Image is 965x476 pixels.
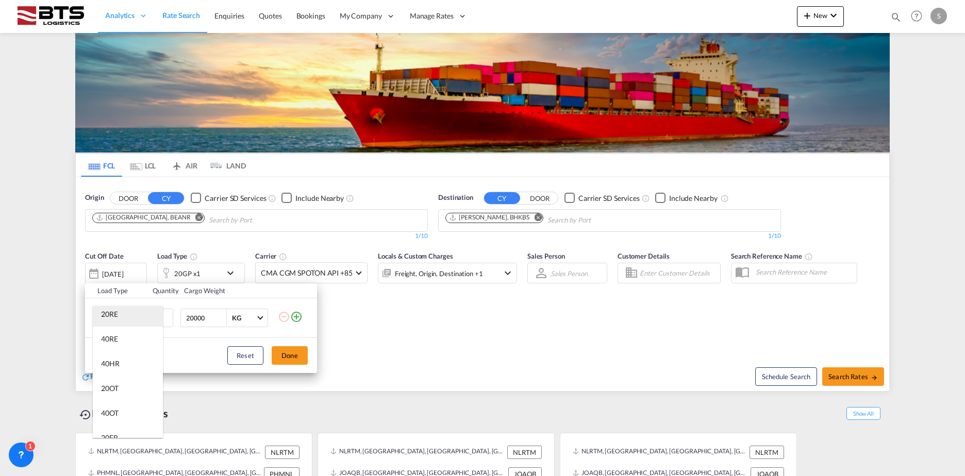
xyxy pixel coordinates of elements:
div: 40HR [101,359,120,369]
div: 20RE [101,309,118,319]
div: 20OT [101,383,119,394]
div: 40RE [101,334,118,344]
div: 20FR [101,433,118,443]
div: 40OT [101,408,119,418]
